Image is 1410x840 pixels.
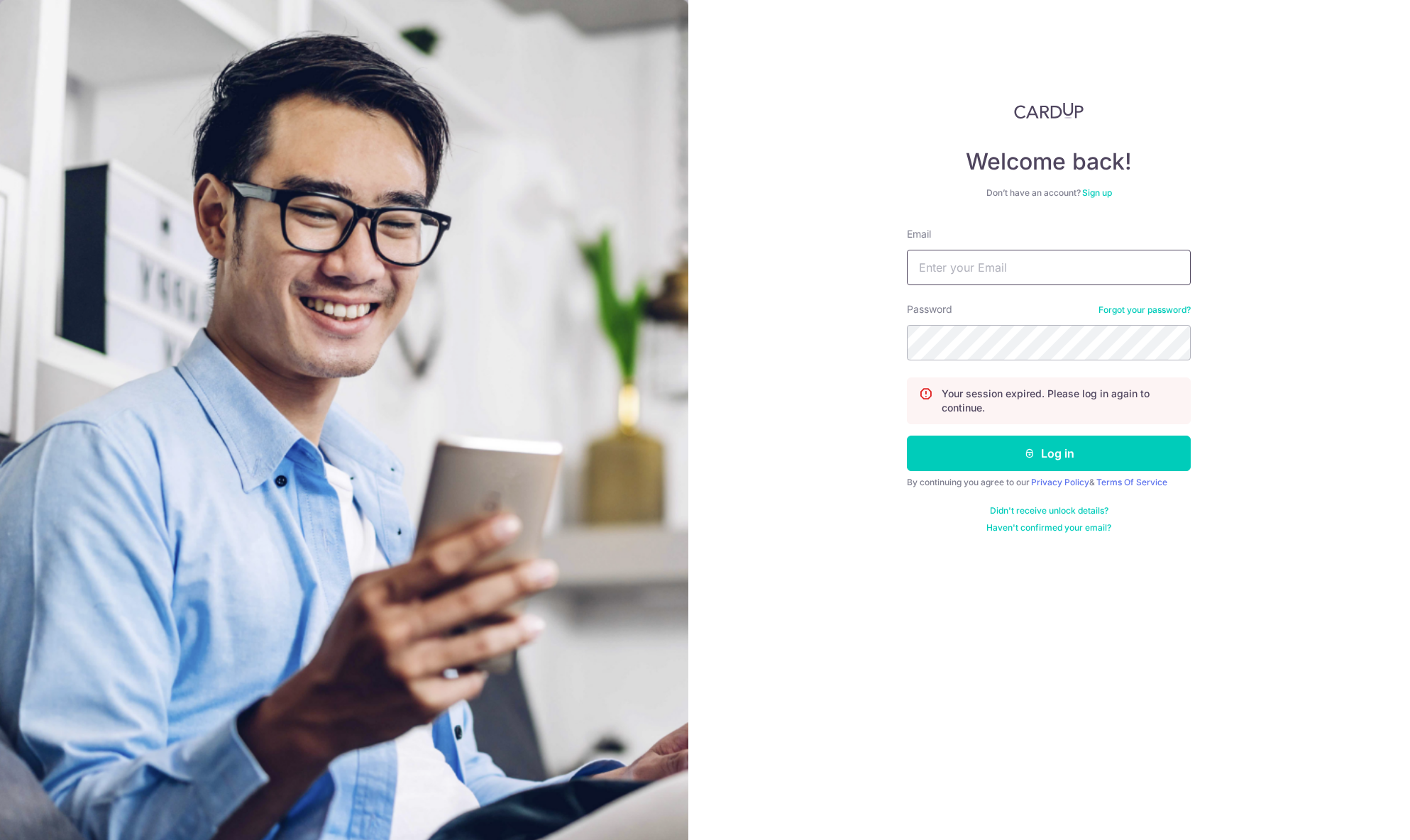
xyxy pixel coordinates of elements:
div: By continuing you agree to our & [907,477,1191,488]
h4: Welcome back! [907,148,1191,176]
a: Privacy Policy [1031,477,1089,487]
label: Email [907,227,931,241]
label: Password [907,302,952,316]
div: Don’t have an account? [907,187,1191,199]
img: CardUp Logo [1014,102,1084,119]
a: Didn't receive unlock details? [990,505,1108,516]
a: Forgot your password? [1098,304,1191,316]
a: Sign up [1082,187,1112,198]
input: Enter your Email [907,250,1191,285]
button: Log in [907,436,1191,471]
p: Your session expired. Please log in again to continue. [942,387,1179,415]
a: Haven't confirmed your email? [986,522,1111,534]
a: Terms Of Service [1096,477,1167,487]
